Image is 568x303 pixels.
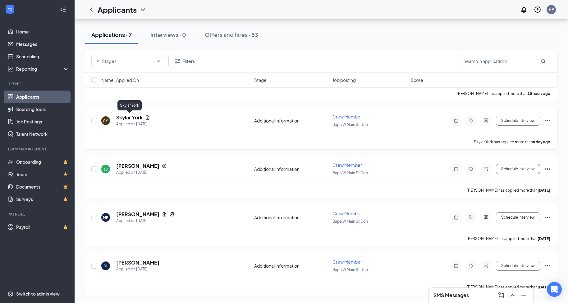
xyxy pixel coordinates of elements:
[520,6,528,13] svg: Notifications
[254,214,329,221] div: Additional Information
[467,215,475,220] svg: Tag
[482,118,490,123] svg: ActiveChat
[116,259,159,266] h5: [PERSON_NAME]
[332,122,371,127] span: Bapa W Main St Don ...
[16,38,69,50] a: Messages
[332,267,371,272] span: Bapa W Main St Don ...
[254,263,329,269] div: Additional Information
[104,167,108,172] div: JS
[97,58,153,65] input: All Stages
[332,259,362,265] span: Crew Member
[7,291,14,297] svg: Settings
[116,114,143,121] h5: Skylar York
[520,292,527,299] svg: Minimize
[169,212,174,217] svg: Reapply
[16,66,70,72] div: Reporting
[103,263,108,269] div: DL
[467,236,551,241] p: [PERSON_NAME] has applied more than .
[482,167,490,172] svg: ActiveChat
[332,211,362,216] span: Crew Member
[332,162,362,168] span: Crew Member
[496,116,540,126] button: Schedule Interview
[88,6,95,13] svg: ChevronLeft
[549,7,554,12] div: HP
[116,211,159,218] h5: [PERSON_NAME]
[16,25,69,38] a: Home
[150,31,186,38] div: Interviews · 0
[467,284,551,290] p: [PERSON_NAME] has applied more than .
[98,4,137,15] h1: Applicants
[7,6,13,12] svg: WorkstreamLogo
[496,261,540,271] button: Schedule Interview
[332,114,362,119] span: Crew Member
[254,77,267,83] span: Stage
[7,66,14,72] svg: Analysis
[482,263,490,268] svg: ActiveChat
[7,81,68,87] div: Hiring
[332,77,356,83] span: Job posting
[467,167,475,172] svg: Tag
[467,263,475,268] svg: Tag
[16,180,69,193] a: DocumentsCrown
[533,140,550,144] b: a day ago
[538,236,550,241] b: [DATE]
[467,188,551,193] p: [PERSON_NAME] has applied more than .
[544,262,551,270] svg: Ellipses
[544,165,551,173] svg: Ellipses
[116,266,159,272] div: Applied on [DATE]
[16,221,69,233] a: PayrollCrown
[411,77,423,83] span: Score
[496,212,540,222] button: Schedule Interview
[205,31,258,38] div: Offers and hires · 53
[116,163,159,169] h5: [PERSON_NAME]
[254,118,329,124] div: Additional Information
[541,59,546,64] svg: MagnifyingGlass
[16,91,69,103] a: Applicants
[458,55,551,67] input: Search in applications
[332,219,371,224] span: Bapa W Main St Don ...
[156,59,161,64] svg: ChevronDown
[538,285,550,289] b: [DATE]
[116,169,167,176] div: Applied on [DATE]
[507,290,517,300] button: ChevronUp
[496,164,540,174] button: Schedule Interview
[544,117,551,124] svg: Ellipses
[509,292,516,299] svg: ChevronUp
[103,118,108,123] div: SY
[254,166,329,172] div: Additional Information
[162,212,167,217] svg: Document
[139,6,147,13] svg: ChevronDown
[16,50,69,63] a: Scheduling
[101,77,139,83] span: Name · Applied On
[482,215,490,220] svg: ActiveChat
[452,167,460,172] svg: Note
[547,282,562,297] div: Open Intercom Messenger
[467,118,475,123] svg: Tag
[162,163,167,168] svg: Reapply
[91,31,132,38] div: Applications · 7
[452,215,460,220] svg: Note
[168,55,200,67] button: Filter Filters
[7,212,68,217] div: Payroll
[538,188,550,193] b: [DATE]
[103,215,108,220] div: MP
[174,57,181,65] svg: Filter
[16,291,60,297] div: Switch to admin view
[332,171,371,175] span: Bapa W Main St Don ...
[519,290,529,300] button: Minimize
[544,214,551,221] svg: Ellipses
[116,121,150,127] div: Applied on [DATE]
[116,218,174,224] div: Applied on [DATE]
[16,193,69,205] a: SurveysCrown
[145,115,150,120] svg: Document
[16,103,69,115] a: Sourcing Tools
[16,128,69,140] a: Talent Network
[452,263,460,268] svg: Note
[474,139,551,145] p: Skylar York has applied more than .
[60,7,66,13] svg: Collapse
[16,168,69,180] a: TeamCrown
[452,118,460,123] svg: Note
[497,292,505,299] svg: ComposeMessage
[496,290,506,300] button: ComposeMessage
